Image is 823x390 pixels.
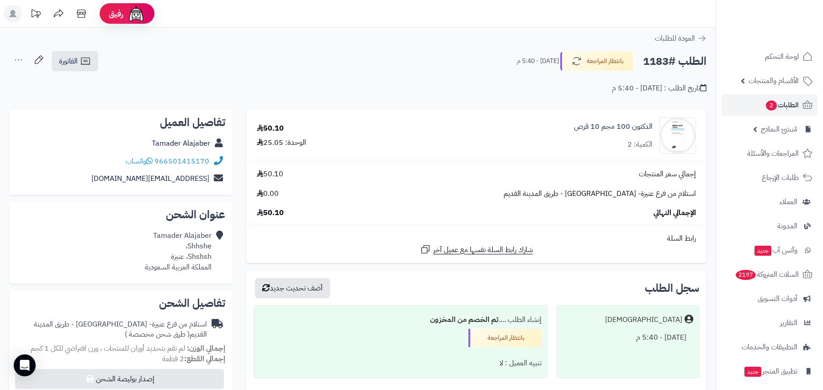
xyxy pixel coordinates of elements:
div: [DATE] - 5:40 م [563,329,693,347]
span: 2197 [736,270,756,280]
a: لوحة التحكم [722,46,818,68]
div: تاريخ الطلب : [DATE] - 5:40 م [612,83,706,94]
span: تطبيق المتجر [743,365,797,378]
span: 50.10 [257,208,284,218]
h2: عنوان الشحن [16,209,225,220]
span: السلات المتروكة [735,268,799,281]
span: المراجعات والأسئلة [747,147,799,160]
a: الطلبات2 [722,94,818,116]
div: [DEMOGRAPHIC_DATA] [605,315,682,325]
div: Open Intercom Messenger [14,354,36,376]
span: المدونة [777,220,797,232]
span: العملاء [780,195,797,208]
div: رابط السلة [250,233,703,244]
a: Tamader Alajaber [152,138,210,149]
span: 50.10 [257,169,283,179]
a: 966501415170 [154,156,209,167]
a: التطبيقات والخدمات [722,336,818,358]
div: الوحدة: 25.05 [257,137,306,148]
div: استلام من فرع عنيزة- [GEOGRAPHIC_DATA] - طريق المدينة القديم [16,319,207,340]
span: وآتس آب [754,244,797,257]
div: الكمية: 2 [627,139,653,150]
h2: تفاصيل العميل [16,117,225,128]
img: 53074ad9b340fdafa7afa10ed94583bc4809-90x90.jpg [660,117,696,154]
a: الدكتون 100 مجم 10 قرص [574,121,653,132]
a: العملاء [722,191,818,213]
a: طلبات الإرجاع [722,167,818,189]
span: التقارير [780,316,797,329]
div: إنشاء الطلب .... [260,311,542,329]
span: الفاتورة [59,56,78,67]
a: المدونة [722,215,818,237]
a: الفاتورة [52,51,98,71]
div: تنبيه العميل : لا [260,354,542,372]
a: السلات المتروكة2197 [722,264,818,285]
span: 2 [766,100,777,111]
span: الأقسام والمنتجات [749,74,799,87]
span: الطلبات [765,99,799,111]
strong: إجمالي القطع: [184,353,225,364]
span: لوحة التحكم [765,50,799,63]
a: المراجعات والأسئلة [722,142,818,164]
a: واتساب [126,156,153,167]
span: أدوات التسويق [758,292,797,305]
span: التطبيقات والخدمات [742,341,797,353]
span: جديد [744,367,761,377]
a: [EMAIL_ADDRESS][DOMAIN_NAME] [91,173,209,184]
a: التقارير [722,312,818,334]
button: أضف تحديث جديد [255,278,330,298]
h2: تفاصيل الشحن [16,298,225,309]
strong: إجمالي الوزن: [187,343,225,354]
span: لم تقم بتحديد أوزان للمنتجات ، وزن افتراضي للكل 1 كجم [31,343,185,354]
span: ( طرق شحن مخصصة ) [125,329,190,340]
button: بانتظار المراجعة [560,52,633,71]
span: الإجمالي النهائي [653,208,696,218]
small: 2 قطعة [162,353,225,364]
b: تم الخصم من المخزون [430,314,499,325]
div: 50.10 [257,123,284,134]
span: رفيق [109,8,123,19]
span: استلام من فرع عنيزة- [GEOGRAPHIC_DATA] - طريق المدينة القديم [504,189,696,199]
span: جديد [754,246,771,256]
span: شارك رابط السلة نفسها مع عميل آخر [433,245,533,255]
span: العودة للطلبات [655,33,695,44]
h2: الطلب #1183 [643,52,706,71]
button: إصدار بوليصة الشحن [15,369,224,389]
span: إجمالي سعر المنتجات [639,169,696,179]
span: طلبات الإرجاع [762,171,799,184]
small: [DATE] - 5:40 م [517,57,559,66]
span: 0.00 [257,189,279,199]
a: العودة للطلبات [655,33,706,44]
a: تحديثات المنصة [24,5,47,25]
a: شارك رابط السلة نفسها مع عميل آخر [420,244,533,255]
img: ai-face.png [127,5,145,23]
span: مُنشئ النماذج [761,123,797,136]
div: بانتظار المراجعة [468,329,542,347]
a: وآتس آبجديد [722,239,818,261]
h3: سجل الطلب [645,283,699,294]
a: تطبيق المتجرجديد [722,360,818,382]
div: Tamader Alajaber Shhshe، Shshsh، عنيزة المملكة العربية السعودية [145,231,212,272]
a: أدوات التسويق [722,288,818,310]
